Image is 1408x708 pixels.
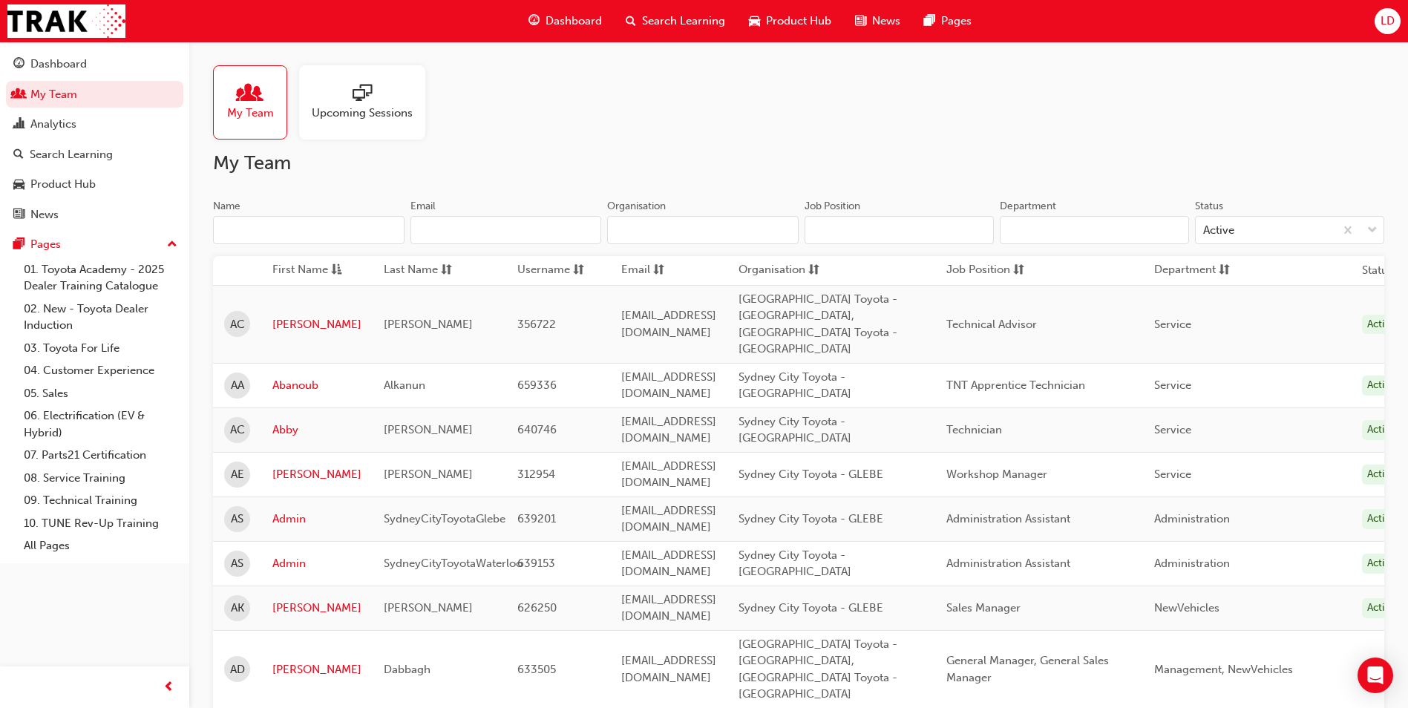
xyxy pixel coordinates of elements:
[653,261,664,280] span: sorting-icon
[353,84,372,105] span: sessionType_ONLINE_URL-icon
[872,13,900,30] span: News
[1362,420,1401,440] div: Active
[18,382,183,405] a: 05. Sales
[384,601,473,614] span: [PERSON_NAME]
[739,261,805,280] span: Organisation
[517,512,556,525] span: 639201
[441,261,452,280] span: sorting-icon
[272,600,361,617] a: [PERSON_NAME]
[621,654,716,684] span: [EMAIL_ADDRESS][DOMAIN_NAME]
[231,555,243,572] span: AS
[517,663,556,676] span: 633505
[946,378,1085,392] span: TNT Apprentice Technician
[739,601,883,614] span: Sydney City Toyota - GLEBE
[1154,557,1230,570] span: Administration
[573,261,584,280] span: sorting-icon
[6,171,183,198] a: Product Hub
[272,261,354,280] button: First Nameasc-icon
[30,176,96,193] div: Product Hub
[30,206,59,223] div: News
[946,557,1070,570] span: Administration Assistant
[240,84,260,105] span: people-icon
[621,370,716,401] span: [EMAIL_ADDRESS][DOMAIN_NAME]
[410,199,436,214] div: Email
[739,637,897,701] span: [GEOGRAPHIC_DATA] Toyota - [GEOGRAPHIC_DATA], [GEOGRAPHIC_DATA] Toyota - [GEOGRAPHIC_DATA]
[18,298,183,337] a: 02. New - Toyota Dealer Induction
[272,661,361,678] a: [PERSON_NAME]
[6,231,183,258] button: Pages
[946,468,1047,481] span: Workshop Manager
[13,148,24,162] span: search-icon
[946,261,1010,280] span: Job Position
[6,81,183,108] a: My Team
[517,261,599,280] button: Usernamesorting-icon
[13,178,24,191] span: car-icon
[384,318,473,331] span: [PERSON_NAME]
[331,261,342,280] span: asc-icon
[642,13,725,30] span: Search Learning
[30,116,76,133] div: Analytics
[1362,509,1401,529] div: Active
[231,466,244,483] span: AE
[18,467,183,490] a: 08. Service Training
[739,512,883,525] span: Sydney City Toyota - GLEBE
[517,557,555,570] span: 639153
[621,261,703,280] button: Emailsorting-icon
[626,12,636,30] span: search-icon
[1000,216,1189,244] input: Department
[941,13,972,30] span: Pages
[272,511,361,528] a: Admin
[843,6,912,36] a: news-iconNews
[272,466,361,483] a: [PERSON_NAME]
[13,118,24,131] span: chart-icon
[1362,315,1401,335] div: Active
[1362,376,1401,396] div: Active
[1154,261,1236,280] button: Departmentsorting-icon
[231,511,243,528] span: AS
[607,199,666,214] div: Organisation
[384,557,523,570] span: SydneyCityToyotaWaterloo
[30,236,61,253] div: Pages
[739,292,897,356] span: [GEOGRAPHIC_DATA] Toyota - [GEOGRAPHIC_DATA], [GEOGRAPHIC_DATA] Toyota - [GEOGRAPHIC_DATA]
[1154,512,1230,525] span: Administration
[614,6,737,36] a: search-iconSearch Learning
[1362,465,1401,485] div: Active
[1367,221,1378,240] span: down-icon
[739,468,883,481] span: Sydney City Toyota - GLEBE
[1154,318,1191,331] span: Service
[213,151,1384,175] h2: My Team
[6,201,183,229] a: News
[1358,658,1393,693] div: Open Intercom Messenger
[7,4,125,38] img: Trak
[517,423,557,436] span: 640746
[528,12,540,30] span: guage-icon
[13,238,24,252] span: pages-icon
[18,534,183,557] a: All Pages
[18,404,183,444] a: 06. Electrification (EV & Hybrid)
[517,468,555,481] span: 312954
[299,65,437,140] a: Upcoming Sessions
[946,512,1070,525] span: Administration Assistant
[621,504,716,534] span: [EMAIL_ADDRESS][DOMAIN_NAME]
[230,422,245,439] span: AC
[621,309,716,339] span: [EMAIL_ADDRESS][DOMAIN_NAME]
[384,261,465,280] button: Last Namesorting-icon
[18,359,183,382] a: 04. Customer Experience
[607,216,799,244] input: Organisation
[231,600,244,617] span: AK
[1381,13,1395,30] span: LD
[272,555,361,572] a: Admin
[18,489,183,512] a: 09. Technical Training
[1362,554,1401,574] div: Active
[6,50,183,78] a: Dashboard
[946,261,1028,280] button: Job Positionsorting-icon
[213,65,299,140] a: My Team
[517,378,557,392] span: 659336
[410,216,602,244] input: Email
[6,111,183,138] a: Analytics
[1154,378,1191,392] span: Service
[272,377,361,394] a: Abanoub
[912,6,983,36] a: pages-iconPages
[946,318,1037,331] span: Technical Advisor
